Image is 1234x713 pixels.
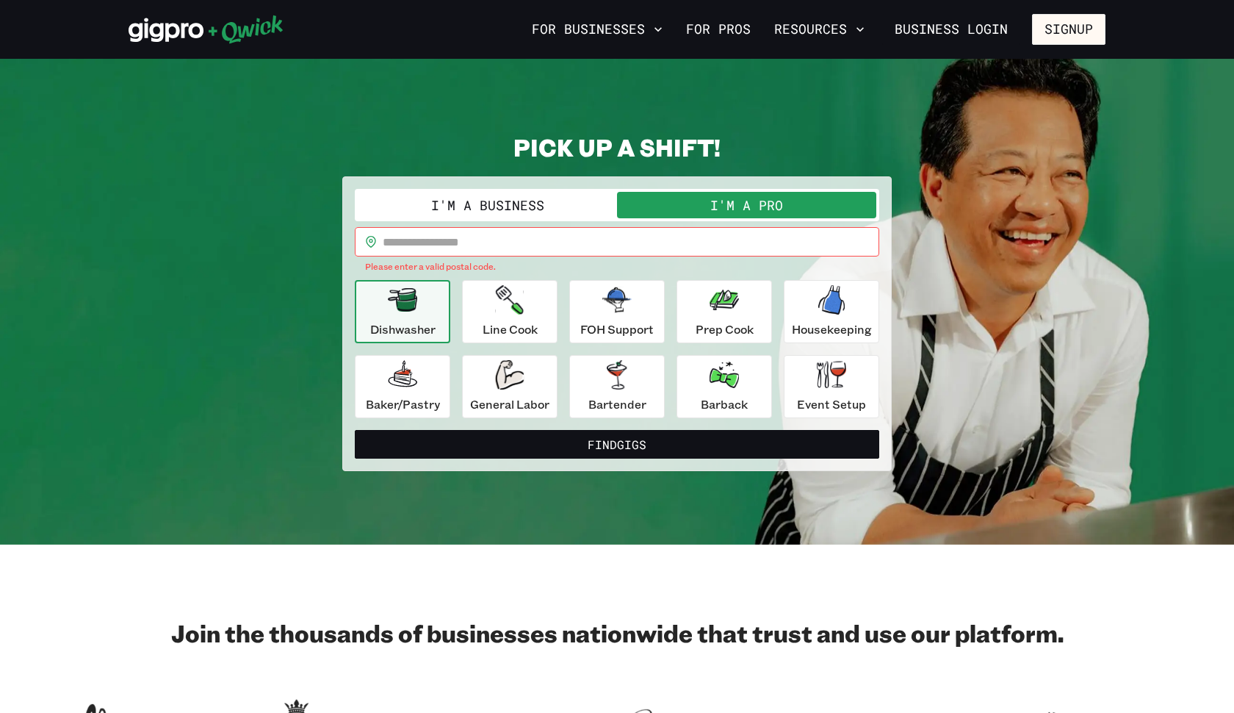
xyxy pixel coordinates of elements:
button: Resources [768,17,870,42]
a: Business Login [882,14,1020,45]
p: General Labor [470,395,549,413]
button: Prep Cook [676,280,772,343]
p: Housekeeping [792,320,872,338]
button: Barback [676,355,772,418]
p: Event Setup [797,395,866,413]
button: For Businesses [526,17,668,42]
button: Dishwasher [355,280,450,343]
p: Bartender [588,395,646,413]
button: Housekeeping [784,280,879,343]
button: Baker/Pastry [355,355,450,418]
p: Please enter a valid postal code. [365,259,869,274]
button: Signup [1032,14,1105,45]
button: Bartender [569,355,665,418]
button: FOH Support [569,280,665,343]
button: Event Setup [784,355,879,418]
button: FindGigs [355,430,879,459]
button: Line Cook [462,280,558,343]
p: FOH Support [580,320,654,338]
h2: PICK UP A SHIFT! [342,132,892,162]
button: I'm a Business [358,192,617,218]
h2: Join the thousands of businesses nationwide that trust and use our platform. [129,618,1105,648]
a: For Pros [680,17,757,42]
p: Barback [701,395,748,413]
p: Prep Cook [696,320,754,338]
button: General Labor [462,355,558,418]
p: Line Cook [483,320,538,338]
p: Dishwasher [370,320,436,338]
button: I'm a Pro [617,192,876,218]
p: Baker/Pastry [366,395,440,413]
